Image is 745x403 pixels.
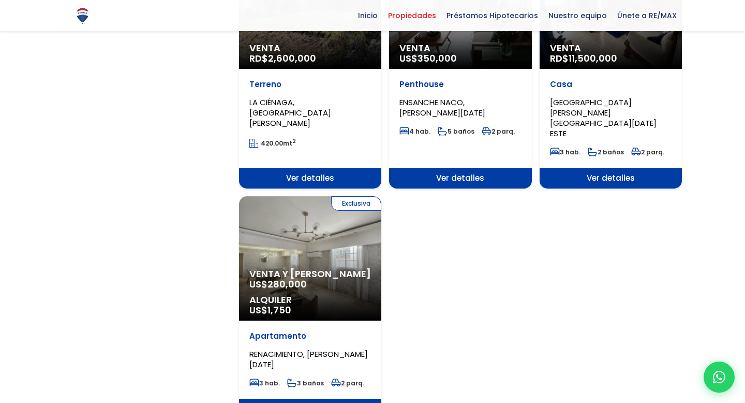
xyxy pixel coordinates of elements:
[249,295,371,305] span: Alquiler
[540,168,682,189] span: Ver detalles
[353,8,383,23] span: Inicio
[267,278,307,291] span: 280,000
[267,304,291,316] span: 1,750
[249,43,371,53] span: Venta
[550,148,580,156] span: 3 hab.
[441,8,543,23] span: Préstamos Hipotecarios
[249,52,316,65] span: RD$
[249,379,280,387] span: 3 hab.
[249,331,371,341] p: Apartamento
[438,127,474,136] span: 5 baños
[383,8,441,23] span: Propiedades
[399,43,521,53] span: Venta
[249,349,368,370] span: RENACIMIENTO, [PERSON_NAME][DATE]
[569,52,617,65] span: 11,500,000
[550,79,672,90] p: Casa
[389,168,531,189] span: Ver detalles
[249,304,291,316] span: US$
[287,379,324,387] span: 3 baños
[249,97,331,128] span: LA CIÉNAGA, [GEOGRAPHIC_DATA][PERSON_NAME]
[331,379,364,387] span: 2 parq.
[550,43,672,53] span: Venta
[550,97,657,139] span: [GEOGRAPHIC_DATA][PERSON_NAME][GEOGRAPHIC_DATA][DATE] ESTE
[399,97,485,118] span: ENSANCHE NACO, [PERSON_NAME][DATE]
[612,8,682,23] span: Únete a RE/MAX
[239,168,381,189] span: Ver detalles
[331,196,381,211] span: Exclusiva
[631,148,664,156] span: 2 parq.
[73,7,92,25] img: Logo de REMAX
[588,148,624,156] span: 2 baños
[418,52,457,65] span: 350,000
[261,139,283,148] span: 420.00
[249,79,371,90] p: Terreno
[249,269,371,279] span: Venta y [PERSON_NAME]
[268,52,316,65] span: 2,600,000
[550,52,617,65] span: RD$
[482,127,515,136] span: 2 parq.
[249,278,307,291] span: US$
[399,127,430,136] span: 4 hab.
[292,137,296,145] sup: 2
[543,8,612,23] span: Nuestro equipo
[399,52,457,65] span: US$
[249,139,296,148] span: mt
[399,79,521,90] p: Penthouse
